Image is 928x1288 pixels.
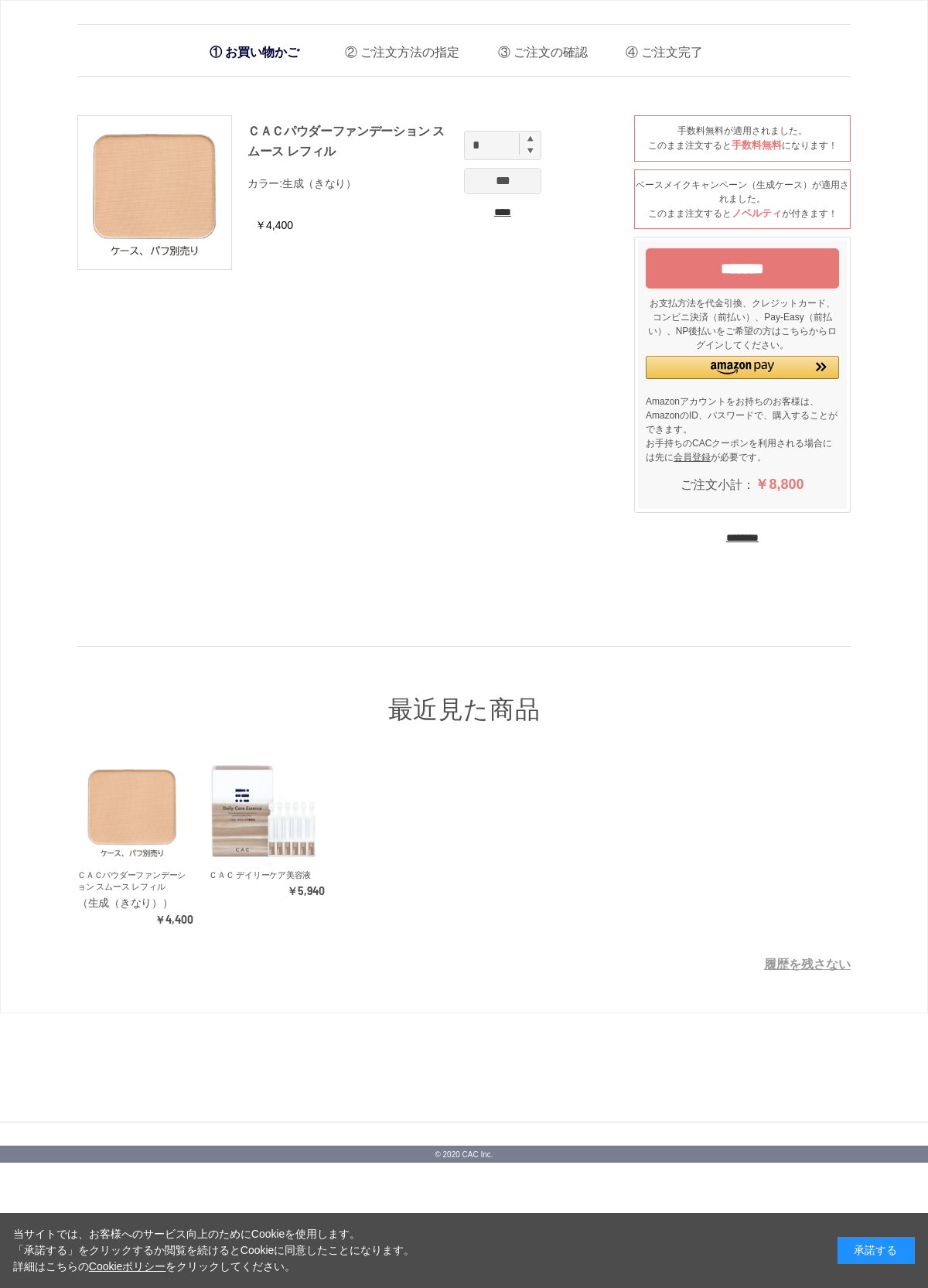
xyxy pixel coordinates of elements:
[247,176,456,191] p: カラー:
[732,139,782,151] span: 手数料無料
[634,169,851,230] div: ベースメイクキャンペーン（生成ケース）が適用されました。 このまま注文すると が付きます！
[209,757,325,866] a: ＣＡＣ デイリーケア美容液
[89,1260,166,1273] a: Cookieポリシー
[646,296,839,352] p: お支払方法を代金引換、クレジットカード、コンビニ決済（前払い）、Pay-Easy（前払い）、NP後払いをご希望の方はこちらからログインしてください。
[77,870,186,891] a: ＣＡＣパウダーファンデーション スムース レフィル
[77,896,193,910] div: （生成（きなり））
[764,958,851,971] a: 履歴を残さない
[333,32,459,64] li: ご注文方法の指定
[209,757,319,866] img: ＣＡＣ デイリーケア美容液
[209,870,311,880] a: ＣＡＣ デイリーケア美容液
[732,207,782,219] span: ノベルティ
[674,452,711,463] a: 会員登録
[247,125,445,158] a: ＣＡＣパウダーファンデーション スムース レフィル
[486,32,588,64] li: ご注文の確認
[527,135,534,142] img: spinplus.gif
[527,147,534,154] img: spinminus.gif
[646,468,839,501] div: ご注文小計：
[646,395,839,464] p: Amazonアカウントをお持ちのお客様は、AmazonのID、パスワードで、購入することができます。 お手持ちのCACクーポンを利用される場合には先に が必要です。
[77,646,851,726] div: 最近見た商品
[755,477,803,492] span: ￥8,800
[77,757,193,866] a: ＣＡＣパウダーファンデーション スムース レフィル
[646,356,839,391] div: Amazon Pay - Amazonアカウントをお使いください
[838,1237,915,1264] div: 承諾する
[202,36,307,68] li: お買い物かご
[209,884,325,899] div: ￥5,940
[13,1226,415,1275] div: 当サイトでは、お客様へのサービス向上のためにCookieを使用します。 「承諾する」をクリックするか閲覧を続けるとCookieに同意したことになります。 詳細はこちらの をクリックしてください。
[614,32,703,64] li: ご注文完了
[282,177,357,190] span: 生成（きなり）
[634,115,851,162] div: 手数料無料が適用されました。 このまま注文すると になります！
[78,116,231,269] img: ＣＡＣパウダーファンデーション スムース レフィル
[77,913,193,928] div: ￥4,400
[77,757,187,866] img: ＣＡＣパウダーファンデーション スムース レフィル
